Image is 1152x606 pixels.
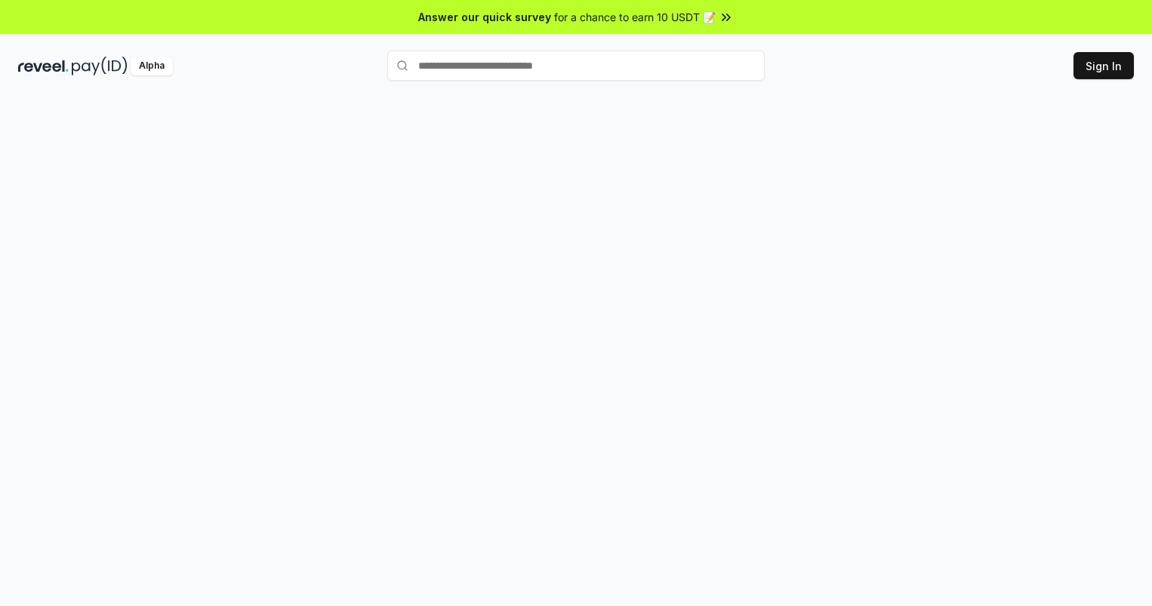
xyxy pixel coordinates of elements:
img: pay_id [72,57,128,75]
img: reveel_dark [18,57,69,75]
span: Answer our quick survey [418,9,551,25]
button: Sign In [1073,52,1134,79]
span: for a chance to earn 10 USDT 📝 [554,9,716,25]
div: Alpha [131,57,173,75]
